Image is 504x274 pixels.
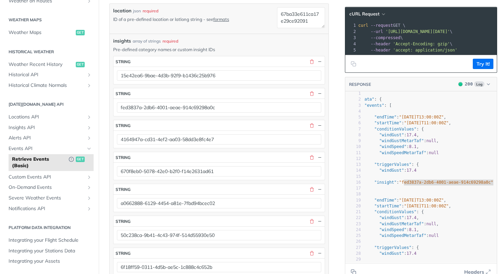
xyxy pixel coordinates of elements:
[316,58,323,65] button: Hide
[399,115,444,119] span: "[DATE]T13:00:00Z"
[358,42,453,46] span: \
[374,127,417,132] span: "conditionValues"
[9,205,85,212] span: Notifications API
[379,138,424,143] span: "windGustMetarTaf"
[350,245,361,251] div: 27
[5,182,94,193] a: On-Demand EventsShow subpages for On-Demand Events
[379,150,426,155] span: "windSpeedMetarTaf"
[374,245,411,250] span: "triggerValues"
[374,198,397,203] span: "endTime"
[379,227,406,232] span: "windSpeed"
[116,59,131,64] div: string
[5,225,94,231] h2: Platform DATA integration
[355,127,424,132] span: : {
[465,81,473,87] span: 200
[355,204,451,208] span: : ,
[350,180,361,185] div: 16
[9,61,74,68] span: Weather Recent History
[350,262,361,268] div: 30
[427,221,436,226] span: null
[350,150,361,156] div: 11
[5,235,94,246] a: Integrating your Flight Schedule
[5,204,94,214] a: Notifications APIShow subpages for Notifications API
[86,146,92,151] button: Hide subpages for Events API
[86,174,92,180] button: Show subpages for Custom Events API
[355,215,419,220] span: : ,
[113,120,325,130] button: string
[350,256,361,262] div: 29
[350,114,361,120] div: 5
[116,251,131,256] div: string
[350,197,361,203] div: 19
[393,42,450,46] span: 'Accept-Encoding: gzip'
[350,203,361,209] div: 20
[350,162,361,168] div: 13
[9,124,85,131] span: Insights API
[355,180,493,185] span: :
[355,245,419,250] span: : {
[86,206,92,212] button: Show subpages for Notifications API
[371,42,391,46] span: --header
[350,185,361,191] div: 17
[5,70,94,80] a: Historical APIShow subpages for Historical API
[379,144,406,149] span: "windSpeed"
[350,156,361,162] div: 12
[86,83,92,88] button: Show subpages for Historical Climate Normals
[350,126,361,132] div: 7
[86,72,92,78] button: Show subpages for Historical API
[355,162,419,167] span: : {
[345,41,357,47] div: 4
[309,154,315,160] button: Delete
[12,156,65,169] span: Retrieve Events (Basic)
[371,23,393,28] span: --request
[350,96,361,102] div: 2
[355,251,417,256] span: :
[86,185,92,190] button: Show subpages for On-Demand Events
[5,49,94,55] h2: Historical Weather
[5,172,94,182] a: Custom Events APIShow subpages for Custom Events API
[355,168,417,173] span: :
[9,258,92,265] span: Integrating your Assets
[350,251,361,256] div: 28
[355,133,419,137] span: : ,
[5,256,94,266] a: Integrating your Assets
[379,168,404,173] span: "windGust"
[371,29,383,34] span: --url
[116,91,131,96] div: string
[371,48,391,53] span: --header
[163,38,178,44] div: required
[358,23,405,28] span: GET \
[5,59,94,70] a: Weather Recent Historyget
[5,27,94,38] a: Weather Mapsget
[113,7,131,14] label: location
[9,71,85,78] span: Historical API
[399,263,493,267] span: "15e42ea6-9bae-4d3b-92f9-b1436c25b976"
[116,155,131,160] div: string
[350,215,361,221] div: 22
[355,150,439,155] span: :
[116,123,131,128] div: string
[355,103,392,108] span: : [
[364,103,384,108] span: "events"
[316,90,323,96] button: Hide
[5,123,94,133] a: Insights APIShow subpages for Insights API
[350,227,361,233] div: 24
[350,168,361,173] div: 14
[358,23,368,28] span: curl
[213,16,229,22] a: formats
[9,248,92,254] span: Integrating your Stations Data
[309,186,315,192] button: Delete
[350,239,361,244] div: 26
[5,101,94,107] h2: [DATE][DOMAIN_NAME] API
[429,233,439,238] span: null
[9,114,85,121] span: Locations API
[355,233,439,238] span: :
[345,47,357,53] div: 5
[5,246,94,256] a: Integrating your Stations Data
[113,37,131,45] span: insights
[9,154,94,171] a: Retrieve Events (Basic)Deprecated Endpointget
[316,218,323,224] button: Hide
[379,251,404,256] span: "windGust"
[113,46,325,53] p: Pre-defined category names or custom insight IDs
[355,121,451,125] span: : ,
